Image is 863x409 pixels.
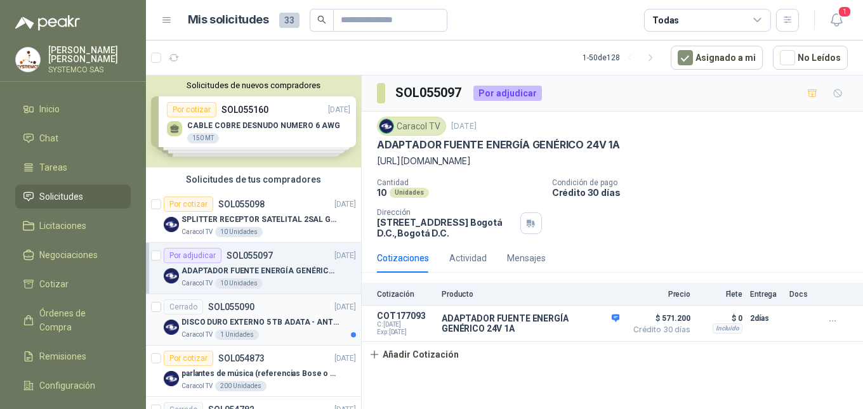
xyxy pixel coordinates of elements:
[377,311,434,321] p: COT177093
[671,46,763,70] button: Asignado a mi
[15,301,131,339] a: Órdenes de Compra
[377,178,542,187] p: Cantidad
[552,187,858,198] p: Crédito 30 días
[218,200,265,209] p: SOL055098
[377,321,434,328] span: C: [DATE]
[377,154,848,168] p: [URL][DOMAIN_NAME]
[317,15,326,24] span: search
[442,313,619,334] p: ADAPTADOR FUENTE ENERGÍA GENÉRICO 24V 1A
[449,251,487,265] div: Actividad
[146,243,361,294] a: Por adjudicarSOL055097[DATE] Company LogoADAPTADOR FUENTE ENERGÍA GENÉRICO 24V 1ACaracol TV10 Uni...
[181,316,339,328] p: DISCO DURO EXTERNO 5 TB ADATA - ANTIGOLPES
[215,381,267,391] div: 200 Unidades
[15,15,80,30] img: Logo peakr
[215,278,263,289] div: 10 Unidades
[39,160,67,174] span: Tareas
[377,208,515,217] p: Dirección
[825,9,848,32] button: 1
[164,351,213,366] div: Por cotizar
[181,278,213,289] p: Caracol TV
[39,306,119,334] span: Órdenes de Compra
[377,138,620,152] p: ADAPTADOR FUENTE ENERGÍA GENÉRICO 24V 1A
[377,328,434,336] span: Exp: [DATE]
[39,102,60,116] span: Inicio
[215,227,263,237] div: 10 Unidades
[377,290,434,299] p: Cotización
[181,368,339,380] p: parlantes de música (referencias Bose o Alexa) CON MARCACION 1 LOGO (Mas datos en el adjunto)
[15,214,131,238] a: Licitaciones
[146,167,361,192] div: Solicitudes de tus compradores
[181,330,213,340] p: Caracol TV
[15,126,131,150] a: Chat
[16,48,40,72] img: Company Logo
[379,119,393,133] img: Company Logo
[15,344,131,368] a: Remisiones
[334,250,356,262] p: [DATE]
[583,48,661,68] div: 1 - 50 de 128
[181,227,213,237] p: Caracol TV
[442,290,619,299] p: Producto
[395,83,463,103] h3: SOL055097
[164,217,179,232] img: Company Logo
[164,268,179,283] img: Company Logo
[473,86,542,101] div: Por adjudicar
[39,248,98,262] span: Negociaciones
[334,301,356,313] p: [DATE]
[146,294,361,346] a: CerradoSOL055090[DATE] Company LogoDISCO DURO EXTERNO 5 TB ADATA - ANTIGOLPESCaracol TV1 Unidades
[627,326,690,334] span: Crédito 30 días
[188,11,269,29] h1: Mis solicitudes
[181,214,339,226] p: SPLITTER RECEPTOR SATELITAL 2SAL GT-SP21
[698,311,742,326] p: $ 0
[164,299,203,315] div: Cerrado
[713,323,742,334] div: Incluido
[377,217,515,238] p: [STREET_ADDRESS] Bogotá D.C. , Bogotá D.C.
[151,81,356,90] button: Solicitudes de nuevos compradores
[750,311,782,326] p: 2 días
[181,381,213,391] p: Caracol TV
[215,330,259,340] div: 1 Unidades
[181,265,339,277] p: ADAPTADOR FUENTE ENERGÍA GENÉRICO 24V 1A
[39,349,86,363] span: Remisiones
[39,379,95,393] span: Configuración
[750,290,782,299] p: Entrega
[334,353,356,365] p: [DATE]
[208,302,254,311] p: SOL055090
[377,251,429,265] div: Cotizaciones
[652,13,679,27] div: Todas
[390,188,429,198] div: Unidades
[164,248,221,263] div: Por adjudicar
[552,178,858,187] p: Condición de pago
[146,346,361,397] a: Por cotizarSOL054873[DATE] Company Logoparlantes de música (referencias Bose o Alexa) CON MARCACI...
[164,197,213,212] div: Por cotizar
[164,320,179,335] img: Company Logo
[48,46,131,63] p: [PERSON_NAME] [PERSON_NAME]
[377,117,446,136] div: Caracol TV
[15,155,131,179] a: Tareas
[146,192,361,243] a: Por cotizarSOL055098[DATE] Company LogoSPLITTER RECEPTOR SATELITAL 2SAL GT-SP21Caracol TV10 Unidades
[39,219,86,233] span: Licitaciones
[39,190,83,204] span: Solicitudes
[15,272,131,296] a: Cotizar
[227,251,273,260] p: SOL055097
[15,373,131,398] a: Configuración
[39,131,58,145] span: Chat
[773,46,848,70] button: No Leídos
[218,354,265,363] p: SOL054873
[48,66,131,74] p: SYSTEMCO SAS
[334,198,356,211] p: [DATE]
[15,243,131,267] a: Negociaciones
[507,251,546,265] div: Mensajes
[377,187,387,198] p: 10
[627,290,690,299] p: Precio
[15,185,131,209] a: Solicitudes
[698,290,742,299] p: Flete
[362,342,466,367] button: Añadir Cotización
[451,120,477,133] p: [DATE]
[627,311,690,326] span: $ 571.200
[164,371,179,386] img: Company Logo
[15,97,131,121] a: Inicio
[789,290,815,299] p: Docs
[279,13,300,28] span: 33
[146,75,361,167] div: Solicitudes de nuevos compradoresPor cotizarSOL055160[DATE] CABLE COBRE DESNUDO NUMERO 6 AWG150 M...
[838,6,852,18] span: 1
